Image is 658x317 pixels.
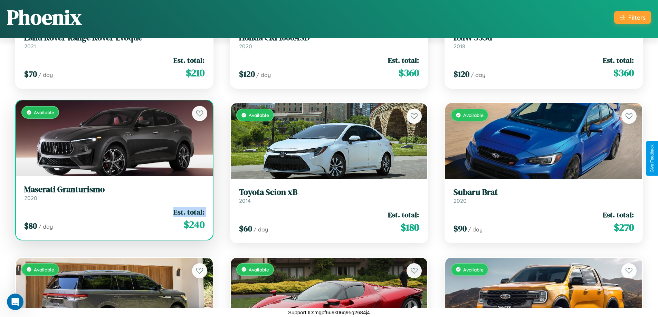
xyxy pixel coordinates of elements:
span: $ 180 [401,220,419,234]
span: 2020 [454,197,467,204]
a: Maserati Granturismo2020 [24,185,204,201]
p: Support ID: mgpf6u9k06q95g2684j4 [288,308,370,317]
iframe: Intercom live chat [7,294,23,310]
a: Subaru Brat2020 [454,187,634,204]
button: Filters [614,11,651,24]
span: Est. total: [603,210,634,220]
h3: Toyota Scion xB [239,187,419,197]
span: Available [463,112,484,118]
span: / day [256,71,271,78]
span: / day [38,71,53,78]
span: $ 90 [454,223,467,234]
span: Est. total: [388,55,419,65]
span: / day [471,71,485,78]
span: Est. total: [388,210,419,220]
h3: Subaru Brat [454,187,634,197]
span: Available [34,267,54,273]
span: Est. total: [603,55,634,65]
span: / day [38,223,53,230]
span: $ 270 [614,220,634,234]
span: Available [463,267,484,273]
span: $ 120 [239,68,255,80]
span: Est. total: [173,55,204,65]
span: 2020 [239,43,252,50]
a: Toyota Scion xB2014 [239,187,419,204]
span: $ 70 [24,68,37,80]
span: $ 80 [24,220,37,231]
span: $ 360 [399,66,419,80]
h3: Maserati Granturismo [24,185,204,195]
span: $ 210 [186,66,204,80]
span: $ 60 [239,223,252,234]
span: Available [249,267,269,273]
span: 2018 [454,43,465,50]
span: Est. total: [173,207,204,217]
span: Available [249,112,269,118]
span: Available [34,109,54,115]
div: Give Feedback [650,145,655,172]
h1: Phoenix [7,3,82,31]
div: Filters [628,14,646,21]
span: 2021 [24,43,36,50]
span: 2014 [239,197,251,204]
span: $ 240 [184,218,204,231]
span: $ 120 [454,68,469,80]
span: / day [254,226,268,233]
h3: Land Rover Range Rover Evoque [24,33,204,43]
a: BMW 335d2018 [454,33,634,50]
a: Land Rover Range Rover Evoque2021 [24,33,204,50]
span: $ 360 [613,66,634,80]
span: / day [468,226,483,233]
span: 2020 [24,195,37,201]
a: Honda CRF1000ASD2020 [239,33,419,50]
